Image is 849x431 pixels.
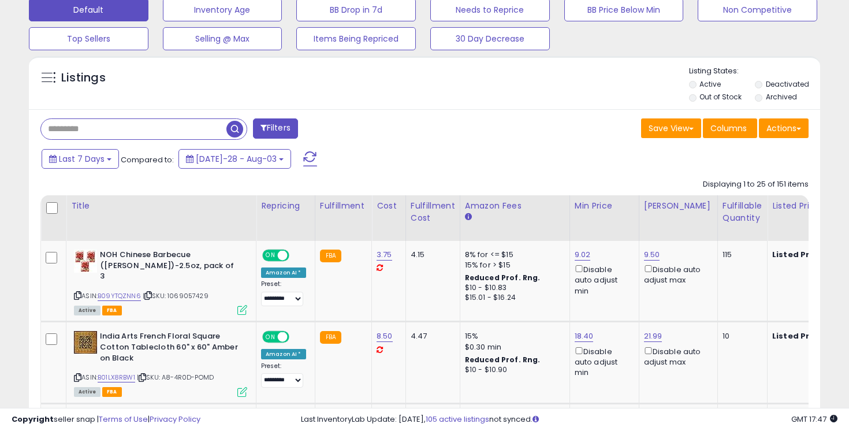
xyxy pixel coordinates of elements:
a: B01LX8RBW1 [98,373,135,382]
small: FBA [320,250,341,262]
div: 4.15 [411,250,451,260]
b: NOH Chinese Barbecue ([PERSON_NAME])-2.5oz, pack of 3 [100,250,240,285]
div: $15.01 - $16.24 [465,293,561,303]
a: 8.50 [377,330,393,342]
div: Title [71,200,251,212]
div: Last InventoryLab Update: [DATE], not synced. [301,414,838,425]
div: seller snap | | [12,414,200,425]
div: Disable auto adjust min [575,263,630,296]
div: Disable auto adjust max [644,345,709,367]
div: Preset: [261,362,306,388]
div: Displaying 1 to 25 of 151 items [703,179,809,190]
button: Selling @ Max [163,27,282,50]
p: Listing States: [689,66,821,77]
b: Listed Price: [772,249,825,260]
button: Items Being Repriced [296,27,416,50]
div: Fulfillment Cost [411,200,455,224]
span: Last 7 Days [59,153,105,165]
div: Preset: [261,280,306,306]
div: Fulfillable Quantity [723,200,762,224]
span: All listings currently available for purchase on Amazon [74,306,100,315]
span: OFF [288,332,306,342]
a: Terms of Use [99,414,148,425]
span: | SKU: 1069057429 [143,291,208,300]
span: OFF [288,251,306,261]
div: Disable auto adjust min [575,345,630,378]
a: 3.75 [377,249,392,261]
div: Min Price [575,200,634,212]
div: Amazon AI * [261,267,306,278]
div: 15% for > $15 [465,260,561,270]
a: B09YTQZNN6 [98,291,141,301]
b: Listed Price: [772,330,825,341]
a: 9.50 [644,249,660,261]
span: Compared to: [121,154,174,165]
button: [DATE]-28 - Aug-03 [178,149,291,169]
span: All listings currently available for purchase on Amazon [74,387,100,397]
div: Fulfillment [320,200,367,212]
div: 4.47 [411,331,451,341]
span: FBA [102,306,122,315]
div: 8% for <= $15 [465,250,561,260]
button: Filters [253,118,298,139]
strong: Copyright [12,414,54,425]
div: Amazon Fees [465,200,565,212]
button: Save View [641,118,701,138]
label: Deactivated [766,79,809,89]
button: Last 7 Days [42,149,119,169]
div: 15% [465,331,561,341]
a: 105 active listings [426,414,489,425]
div: Cost [377,200,401,212]
b: Reduced Prof. Rng. [465,273,541,283]
div: $10 - $10.90 [465,365,561,375]
img: 51WOUVtFH+L._SL40_.jpg [74,250,97,273]
label: Active [699,79,721,89]
a: 18.40 [575,330,594,342]
span: Columns [710,122,747,134]
button: 30 Day Decrease [430,27,550,50]
div: [PERSON_NAME] [644,200,713,212]
label: Out of Stock [699,92,742,102]
small: Amazon Fees. [465,212,472,222]
div: Disable auto adjust max [644,263,709,285]
label: Archived [766,92,797,102]
div: 10 [723,331,758,341]
div: $0.30 min [465,342,561,352]
button: Top Sellers [29,27,148,50]
div: ASIN: [74,250,247,314]
button: Actions [759,118,809,138]
a: 21.99 [644,330,662,342]
span: 2025-08-11 17:47 GMT [791,414,837,425]
div: Amazon AI * [261,349,306,359]
span: [DATE]-28 - Aug-03 [196,153,277,165]
span: ON [263,332,278,342]
a: Privacy Policy [150,414,200,425]
h5: Listings [61,70,106,86]
button: Columns [703,118,757,138]
b: Reduced Prof. Rng. [465,355,541,365]
b: India Arts French Floral Square Cotton Tablecloth 60" x 60" Amber on Black [100,331,240,366]
small: FBA [320,331,341,344]
span: FBA [102,387,122,397]
div: ASIN: [74,331,247,395]
img: 61Xiv9dexgL._SL40_.jpg [74,331,97,354]
div: $10 - $10.83 [465,283,561,293]
span: | SKU: A8-4R0D-POMD [137,373,214,382]
span: ON [263,251,278,261]
div: 115 [723,250,758,260]
a: 9.02 [575,249,591,261]
div: Repricing [261,200,310,212]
